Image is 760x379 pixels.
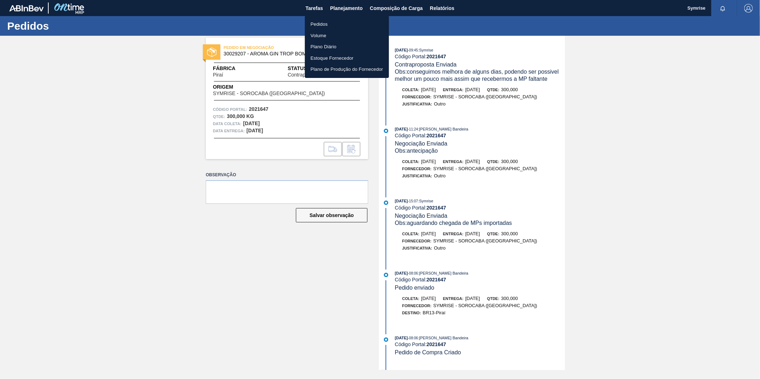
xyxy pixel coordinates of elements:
a: Estoque Fornecedor [305,53,389,64]
a: Volume [305,30,389,41]
a: Pedidos [305,19,389,30]
a: Plano de Produção do Fornecedor [305,64,389,75]
a: Plano Diário [305,41,389,53]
